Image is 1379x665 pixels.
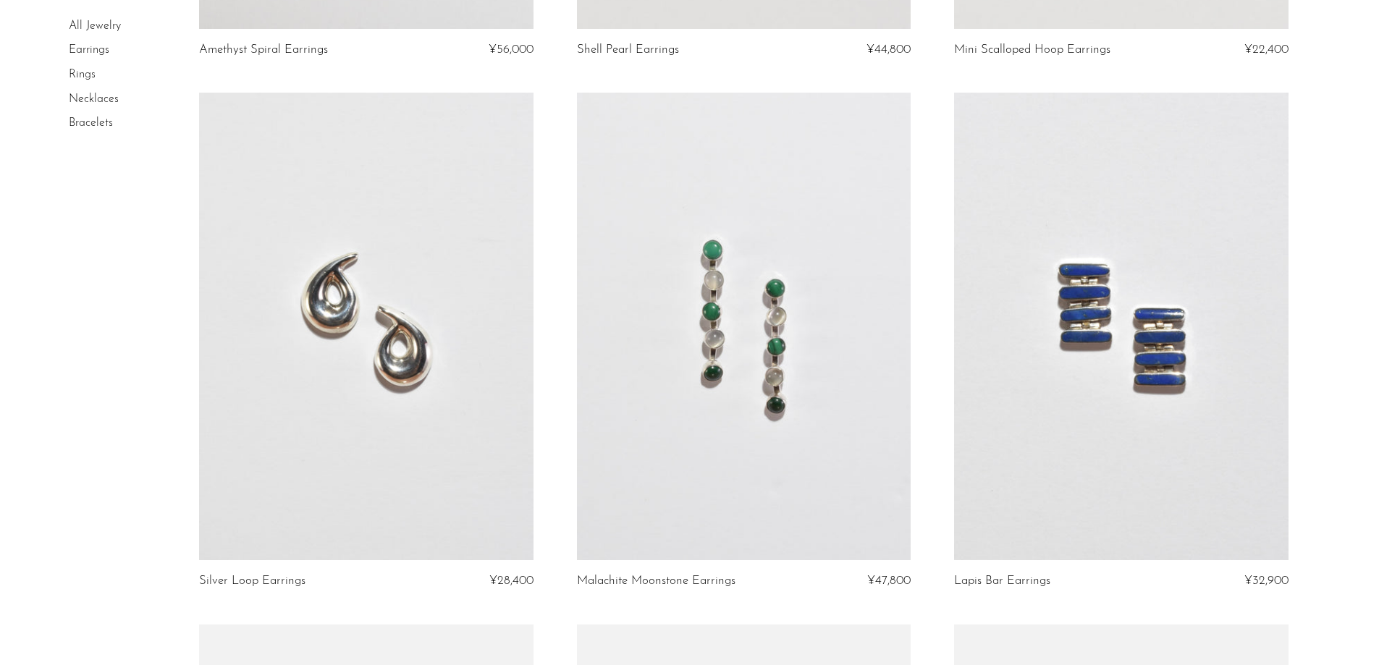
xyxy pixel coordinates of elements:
[954,43,1110,56] a: Mini Scalloped Hoop Earrings
[1244,575,1289,587] span: ¥32,900
[489,575,534,587] span: ¥28,400
[199,43,328,56] a: Amethyst Spiral Earrings
[866,43,911,56] span: ¥44,800
[69,20,121,32] a: All Jewelry
[867,575,911,587] span: ¥47,800
[577,43,679,56] a: Shell Pearl Earrings
[577,575,735,588] a: Malachite Moonstone Earrings
[69,45,109,56] a: Earrings
[489,43,534,56] span: ¥56,000
[69,117,113,129] a: Bracelets
[1244,43,1289,56] span: ¥22,400
[69,69,96,80] a: Rings
[954,575,1050,588] a: Lapis Bar Earrings
[199,575,305,588] a: Silver Loop Earrings
[69,93,119,105] a: Necklaces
